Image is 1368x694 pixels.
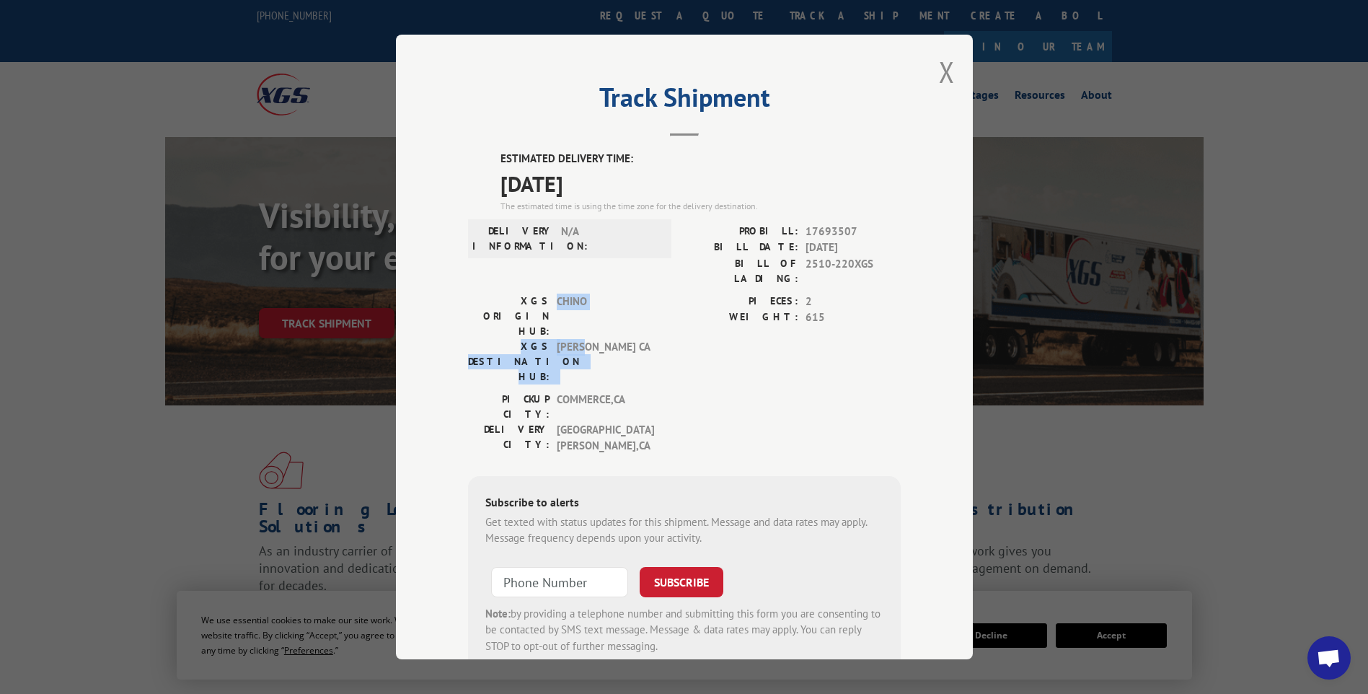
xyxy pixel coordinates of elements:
label: XGS DESTINATION HUB: [468,339,550,385]
label: PROBILL: [684,224,798,240]
span: N/A [561,224,658,254]
span: [DATE] [500,167,901,200]
label: WEIGHT: [684,309,798,326]
strong: Note: [485,607,511,620]
label: PICKUP CITY: [468,392,550,422]
span: 17693507 [806,224,901,240]
div: by providing a telephone number and submitting this form you are consenting to be contacted by SM... [485,606,883,655]
label: DELIVERY INFORMATION: [472,224,554,254]
button: SUBSCRIBE [640,567,723,597]
label: BILL DATE: [684,240,798,256]
span: COMMERCE , CA [557,392,654,422]
span: [DATE] [806,240,901,256]
label: PIECES: [684,294,798,310]
label: XGS ORIGIN HUB: [468,294,550,339]
label: ESTIMATED DELIVERY TIME: [500,151,901,167]
div: Get texted with status updates for this shipment. Message and data rates may apply. Message frequ... [485,514,883,547]
span: CHINO [557,294,654,339]
span: 2510-220XGS [806,256,901,286]
span: [GEOGRAPHIC_DATA][PERSON_NAME] , CA [557,422,654,454]
div: Subscribe to alerts [485,493,883,514]
label: BILL OF LADING: [684,256,798,286]
input: Phone Number [491,567,628,597]
span: 615 [806,309,901,326]
button: Close modal [939,53,955,91]
div: The estimated time is using the time zone for the delivery destination. [500,200,901,213]
h2: Track Shipment [468,87,901,115]
span: 2 [806,294,901,310]
div: Open chat [1307,636,1351,680]
label: DELIVERY CITY: [468,422,550,454]
span: [PERSON_NAME] CA [557,339,654,385]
